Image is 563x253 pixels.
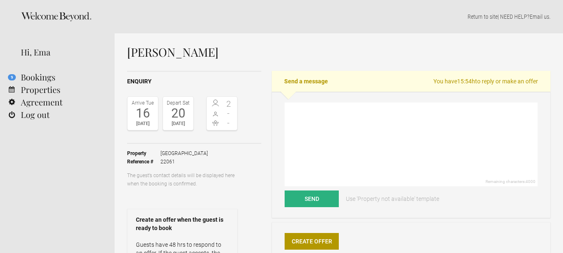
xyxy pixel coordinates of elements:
[127,171,238,188] p: The guest’s contact details will be displayed here when the booking is confirmed.
[433,77,538,85] span: You have to reply or make an offer
[165,107,191,120] div: 20
[160,149,208,158] span: [GEOGRAPHIC_DATA]
[457,78,475,85] flynt-countdown: 15:54h
[127,149,160,158] strong: Property
[130,107,156,120] div: 16
[127,46,550,58] h1: [PERSON_NAME]
[165,99,191,107] div: Depart Sat
[127,13,550,21] p: | NEED HELP? .
[136,215,229,232] strong: Create an offer when the guest is ready to book
[272,71,550,92] h2: Send a message
[165,120,191,128] div: [DATE]
[8,74,16,80] flynt-notification-badge: 9
[530,13,549,20] a: Email us
[127,77,261,86] h2: Enquiry
[468,13,498,20] a: Return to site
[285,233,339,250] a: Create Offer
[160,158,208,166] span: 22061
[222,100,235,108] span: 2
[222,119,235,127] span: -
[127,158,160,166] strong: Reference #
[130,120,156,128] div: [DATE]
[222,109,235,118] span: -
[21,46,102,58] div: Hi, Ema
[340,190,445,207] a: Use 'Property not available' template
[130,99,156,107] div: Arrive Tue
[285,190,339,207] button: Send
